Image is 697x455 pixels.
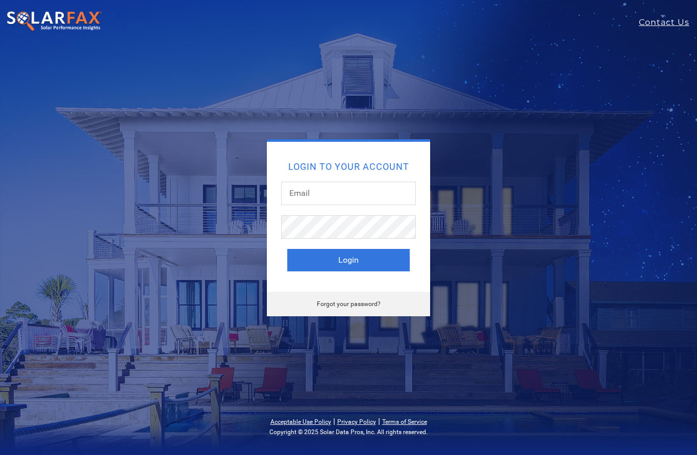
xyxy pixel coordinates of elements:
input: Email [281,182,416,205]
span: | [378,416,380,426]
a: Terms of Service [382,418,427,425]
a: Contact Us [639,16,697,29]
button: Login [287,249,410,271]
a: Acceptable Use Policy [270,418,331,425]
a: Privacy Policy [337,418,376,425]
h2: Login to your account [287,162,410,171]
a: Forgot your password? [317,300,381,308]
img: SolarFax [6,11,102,32]
span: | [333,416,335,426]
